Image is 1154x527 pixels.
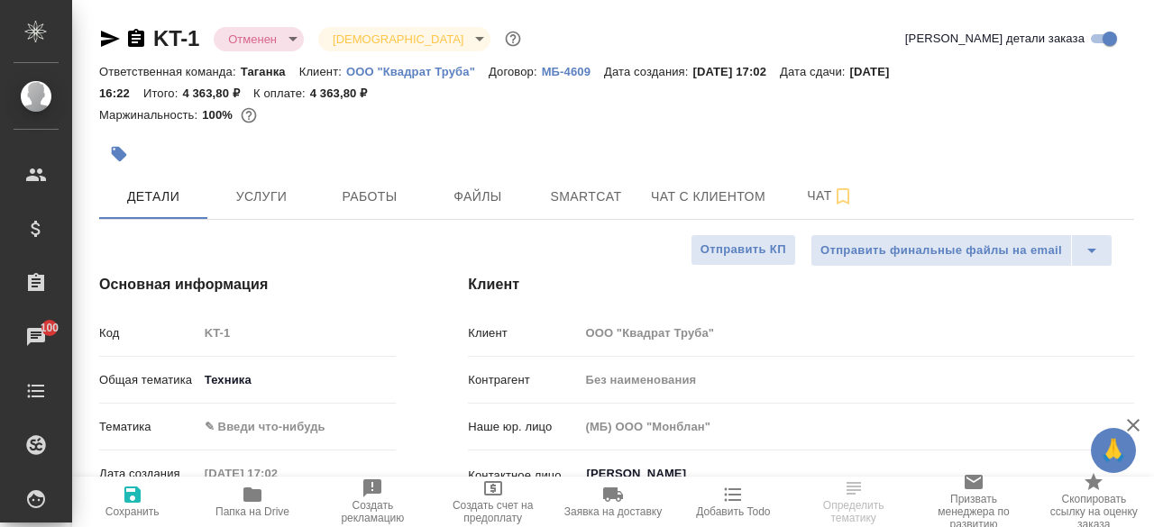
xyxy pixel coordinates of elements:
[579,413,1134,440] input: Пустое поле
[793,477,913,527] button: Определить тематику
[543,186,629,208] span: Smartcat
[99,274,396,295] h4: Основная информация
[99,324,198,342] p: Код
[192,477,312,527] button: Папка на Drive
[99,418,198,436] p: Тематика
[99,134,139,174] button: Добавить тэг
[205,418,375,436] div: ✎ Введи что-нибудь
[691,234,796,266] button: Отправить КП
[604,65,692,78] p: Дата создания:
[125,28,147,50] button: Скопировать ссылку
[468,274,1134,295] h4: Клиент
[223,32,282,47] button: Отменен
[701,240,786,260] span: Отправить КП
[564,505,662,518] span: Заявка на доставку
[433,477,553,527] button: Создать счет на предоплату
[579,367,1134,393] input: Пустое поле
[696,505,770,518] span: Добавить Todo
[198,320,397,346] input: Пустое поле
[143,86,182,100] p: Итого:
[215,505,289,518] span: Папка на Drive
[253,86,310,100] p: К оплате:
[468,371,579,389] p: Контрагент
[202,108,237,122] p: 100%
[326,186,413,208] span: Работы
[72,477,192,527] button: Сохранить
[313,477,433,527] button: Создать рекламацию
[553,477,673,527] button: Заявка на доставку
[214,27,304,51] div: Отменен
[30,319,70,337] span: 100
[198,365,397,395] div: Техника
[5,314,68,359] a: 100
[99,108,202,122] p: Маржинальность:
[346,63,489,78] a: ООО "Квадрат Труба"
[787,185,874,207] span: Чат
[1098,432,1129,469] span: 🙏
[310,86,381,100] p: 4 363,80 ₽
[324,499,422,524] span: Создать рекламацию
[1091,428,1136,473] button: 🙏
[105,505,160,518] span: Сохранить
[153,26,199,50] a: KT-1
[579,320,1134,346] input: Пустое поле
[318,27,490,51] div: Отменен
[811,234,1072,267] button: Отправить финальные файлы на email
[198,460,356,486] input: Пустое поле
[99,28,121,50] button: Скопировать ссылку для ЯМессенджера
[99,465,198,483] p: Дата создания
[804,499,902,524] span: Определить тематику
[346,65,489,78] p: ООО "Квадрат Труба"
[651,186,765,208] span: Чат с клиентом
[811,234,1113,267] div: split button
[435,186,521,208] span: Файлы
[99,65,241,78] p: Ответственная команда:
[489,65,542,78] p: Договор:
[468,418,579,436] p: Наше юр. лицо
[218,186,305,208] span: Услуги
[241,65,299,78] p: Таганка
[905,30,1085,48] span: [PERSON_NAME] детали заказа
[299,65,346,78] p: Клиент:
[468,467,579,485] p: Контактное лицо
[198,412,397,442] div: ✎ Введи что-нибудь
[692,65,780,78] p: [DATE] 17:02
[327,32,469,47] button: [DEMOGRAPHIC_DATA]
[237,104,261,127] button: 0.00 RUB;
[542,65,604,78] p: МБ-4609
[780,65,849,78] p: Дата сдачи:
[832,186,854,207] svg: Подписаться
[99,371,198,389] p: Общая тематика
[673,477,793,527] button: Добавить Todo
[468,324,579,342] p: Клиент
[182,86,253,100] p: 4 363,80 ₽
[913,477,1033,527] button: Призвать менеджера по развитию
[1034,477,1154,527] button: Скопировать ссылку на оценку заказа
[444,499,542,524] span: Создать счет на предоплату
[501,27,525,50] button: Доп статусы указывают на важность/срочность заказа
[110,186,197,208] span: Детали
[542,63,604,78] a: МБ-4609
[820,241,1062,261] span: Отправить финальные файлы на email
